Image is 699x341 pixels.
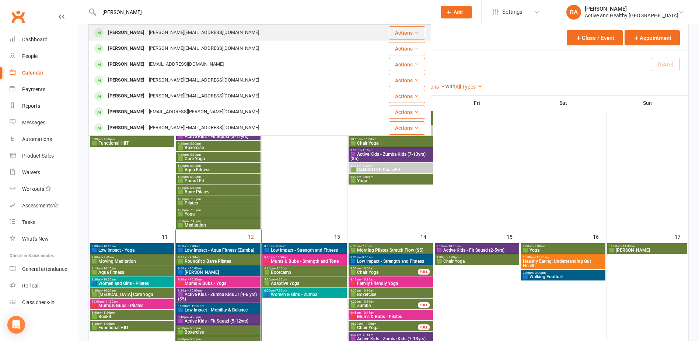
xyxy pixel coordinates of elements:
div: [PERSON_NAME][EMAIL_ADDRESS][DOMAIN_NAME] [147,27,261,38]
div: 16 [593,230,606,242]
span: - 7:00pm [189,209,201,212]
span: 6:00pm [350,175,431,179]
span: 9:15am [91,267,173,270]
a: Tasks [10,214,78,231]
span: 🟪 Active Kids - Fit Squad (5-12yrs) [178,134,259,139]
span: 🟩 Chair Yoga [350,270,418,275]
span: 5:30pm [350,164,431,168]
th: Fri [434,95,520,111]
span: - 7:45pm [189,220,201,223]
span: 🟩 Chair Yoga [350,141,431,145]
span: - 10:30am [188,278,202,281]
div: [PERSON_NAME] [106,75,147,86]
span: 🟩 Functional HIIT [91,141,173,145]
th: Sat [520,95,607,111]
span: - 7:00pm [361,175,373,179]
strong: with [445,83,455,89]
span: - 9:45am [102,256,114,259]
span: 9:30am [350,289,431,292]
span: 🟪 Active Kids - Fit Squad (2-5yrs) [436,248,518,252]
span: 🟩 Zumba [350,303,418,308]
span: 5:00pm [178,164,259,168]
span: - 6:00pm [189,175,201,179]
span: - 9:00am [188,245,200,248]
span: 4:30pm [178,338,259,341]
span: 🟦 Women & Girls - Zumba [264,292,345,297]
div: General attendance [22,266,67,272]
span: - 10:00am [188,267,202,270]
span: 🟦 [PERSON_NAME] [178,270,259,275]
span: 6:30am [350,245,431,248]
span: 🟩 Yoga [178,212,259,216]
div: Waivers [22,169,40,175]
div: [PERSON_NAME] [106,107,147,117]
button: Actions [389,58,425,71]
span: 9:45am [350,311,431,314]
span: - 11:30am [535,256,549,259]
div: [PERSON_NAME][EMAIL_ADDRESS][DOMAIN_NAME] [147,91,261,101]
span: 🟪 Active Kids - Fit Squad (5-12yrs) [178,319,259,323]
span: 9:00am [350,267,418,270]
span: 🟩 Aqua Fitness [178,168,259,172]
span: - 9:30am [275,245,286,248]
div: [PERSON_NAME] [106,123,147,133]
div: FULL [418,302,430,308]
a: Dashboard [10,31,78,48]
span: - 11:00am [104,300,118,303]
a: People [10,48,78,65]
a: Product Sales [10,148,78,164]
span: - 4:15pm [361,149,373,152]
div: Reports [22,103,40,109]
span: - 6:00pm [189,164,201,168]
div: Tasks [22,219,35,225]
span: - 6:00pm [102,138,115,141]
span: 🟥 Mums & Bubs - Pilates [91,303,173,308]
span: 8:45am [178,256,259,259]
span: 🟩 Aqua Fitness [91,270,173,275]
span: 3:30pm [350,333,431,337]
span: 10:00am [609,245,686,248]
div: [PERSON_NAME][EMAIL_ADDRESS][DOMAIN_NAME] [147,123,261,133]
span: 9:15am [436,245,518,248]
span: - 10:00am [102,245,116,248]
span: 10:00am [350,138,431,141]
button: Actions [389,26,425,39]
span: - 5:30pm [189,338,201,341]
span: 🟥 Family Friendly Yoga [350,281,431,286]
button: Appointment [625,30,680,45]
div: 13 [334,230,347,242]
span: 🟩 Boxercise [178,330,259,334]
span: - 7:00pm [189,197,201,201]
span: 🟩 Yoga [522,248,604,252]
span: 🟥 Mums & Bubs - Pilates [350,314,431,319]
div: Open Intercom Messenger [7,316,25,334]
span: - 4:25pm [189,316,201,319]
div: Messages [22,120,45,125]
div: Automations [22,136,52,142]
div: DA [566,5,581,20]
span: 7:00pm [178,220,259,223]
span: 11:30am [178,304,259,308]
span: 🟩 Boxercise [350,292,431,297]
span: - 6:30pm [275,278,287,281]
span: 9:00am [91,256,173,259]
span: 🟥 Mums & Bubs - Strength and Tone [264,259,345,263]
span: 🟩 CANCELLED DanceFit [350,168,431,172]
span: 🟦 Low Impact - Strength and Fitness [264,248,345,252]
div: 11 [162,230,175,242]
span: 🟩 Bootcamp [264,270,345,275]
div: 14 [420,230,434,242]
div: Dashboard [22,37,48,42]
span: 8:30am [264,245,345,248]
span: 🟩 Meditation [178,223,259,227]
span: 8:00am [522,245,604,248]
button: Actions [389,74,425,87]
span: - 11:00am [621,245,635,248]
button: Actions [389,90,425,103]
span: 🟪 Active Kids - Zumba Kids (7-13yrs) ($5) [350,152,431,161]
span: - 6:45pm [189,186,201,190]
div: [PERSON_NAME] [106,59,147,70]
span: 🟦 Low Impact - Aqua Fitness (Zumba) [178,248,259,252]
span: 4:30pm [178,142,259,145]
span: - 10:30am [361,289,374,292]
